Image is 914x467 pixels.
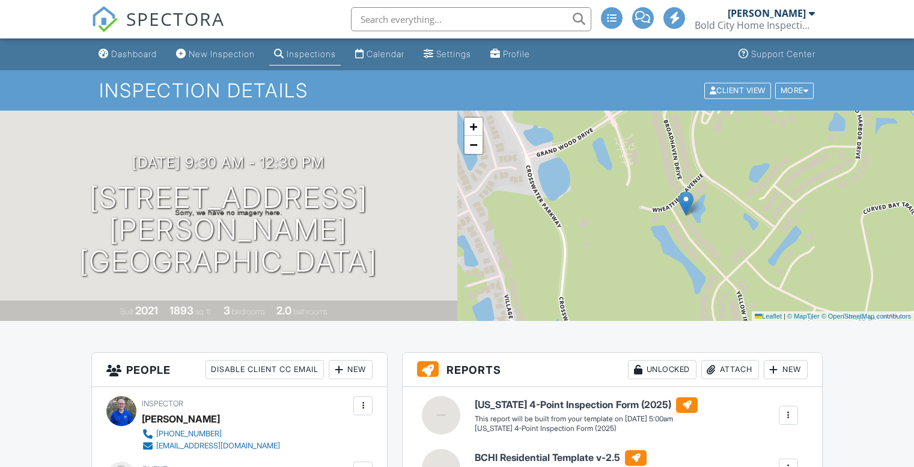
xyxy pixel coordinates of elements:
[287,49,336,59] div: Inspections
[169,304,193,317] div: 1893
[91,16,225,41] a: SPECTORA
[695,19,815,31] div: Bold City Home Inspections
[475,450,673,466] h6: BCHI Residential Template v-2.5
[465,136,483,154] a: Zoom out
[293,307,328,316] span: bathrooms
[329,360,373,379] div: New
[775,82,814,99] div: More
[436,49,471,59] div: Settings
[269,43,341,66] a: Inspections
[156,441,280,451] div: [EMAIL_ADDRESS][DOMAIN_NAME]
[19,182,438,277] h1: [STREET_ADDRESS][PERSON_NAME] [GEOGRAPHIC_DATA]
[704,82,771,99] div: Client View
[224,304,230,317] div: 3
[195,307,212,316] span: sq. ft.
[135,304,158,317] div: 2021
[784,313,785,320] span: |
[351,7,591,31] input: Search everything...
[469,137,477,152] span: −
[156,429,222,439] div: [PHONE_NUMBER]
[189,49,255,59] div: New Inspection
[232,307,265,316] span: bedrooms
[755,313,782,320] a: Leaflet
[628,360,696,379] div: Unlocked
[419,43,476,66] a: Settings
[475,397,698,413] h6: [US_STATE] 4-Point Inspection Form (2025)
[206,360,324,379] div: Disable Client CC Email
[701,360,759,379] div: Attach
[469,119,477,134] span: +
[403,353,822,387] h3: Reports
[486,43,535,66] a: Profile
[99,80,815,101] h1: Inspection Details
[703,85,774,94] a: Client View
[276,304,291,317] div: 2.0
[475,414,698,424] div: This report will be built from your template on [DATE] 5:00am
[350,43,409,66] a: Calendar
[142,410,220,428] div: [PERSON_NAME]
[678,191,693,216] img: Marker
[132,154,324,171] h3: [DATE] 9:30 am - 12:30 pm
[465,118,483,136] a: Zoom in
[120,307,133,316] span: Built
[751,49,815,59] div: Support Center
[94,43,162,66] a: Dashboard
[142,428,280,440] a: [PHONE_NUMBER]
[111,49,157,59] div: Dashboard
[787,313,820,320] a: © MapTiler
[821,313,911,320] a: © OpenStreetMap contributors
[91,6,118,32] img: The Best Home Inspection Software - Spectora
[142,440,280,452] a: [EMAIL_ADDRESS][DOMAIN_NAME]
[92,353,387,387] h3: People
[503,49,530,59] div: Profile
[171,43,260,66] a: New Inspection
[142,399,183,408] span: Inspector
[734,43,820,66] a: Support Center
[728,7,806,19] div: [PERSON_NAME]
[126,6,225,31] span: SPECTORA
[475,424,698,434] div: [US_STATE] 4-Point Inspection Form (2025)
[367,49,404,59] div: Calendar
[764,360,808,379] div: New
